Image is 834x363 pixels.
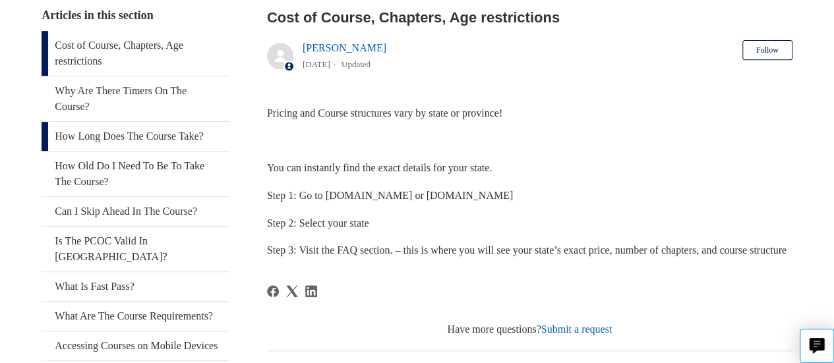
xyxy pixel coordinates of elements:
[267,285,279,297] a: Facebook
[267,321,792,337] div: Have more questions?
[42,197,229,226] a: Can I Skip Ahead In The Course?
[42,9,153,22] span: Articles in this section
[303,42,386,53] a: [PERSON_NAME]
[286,285,298,297] a: X Corp
[267,7,792,28] h2: Cost of Course, Chapters, Age restrictions
[267,190,513,201] span: Step 1: Go to [DOMAIN_NAME] or [DOMAIN_NAME]
[742,40,792,60] button: Follow Article
[305,285,317,297] a: LinkedIn
[42,31,229,76] a: Cost of Course, Chapters, Age restrictions
[42,302,229,331] a: What Are The Course Requirements?
[42,122,229,151] a: How Long Does The Course Take?
[267,244,787,256] span: Step 3: Visit the FAQ section. – this is where you will see your state’s exact price, number of c...
[305,285,317,297] svg: Share this page on LinkedIn
[42,76,229,121] a: Why Are There Timers On The Course?
[267,107,502,119] span: Pricing and Course structures vary by state or province!
[303,59,330,69] time: 04/08/2025, 13:01
[42,152,229,196] a: How Old Do I Need To Be To Take The Course?
[267,162,492,173] span: You can instantly find the exact details for your state.
[267,217,369,229] span: Step 2: Select your state
[267,285,279,297] svg: Share this page on Facebook
[42,227,229,271] a: Is The PCOC Valid In [GEOGRAPHIC_DATA]?
[42,331,229,360] a: Accessing Courses on Mobile Devices
[541,323,612,335] a: Submit a request
[286,285,298,297] svg: Share this page on X Corp
[42,272,229,301] a: What Is Fast Pass?
[342,59,371,69] li: Updated
[800,329,834,363] button: Live chat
